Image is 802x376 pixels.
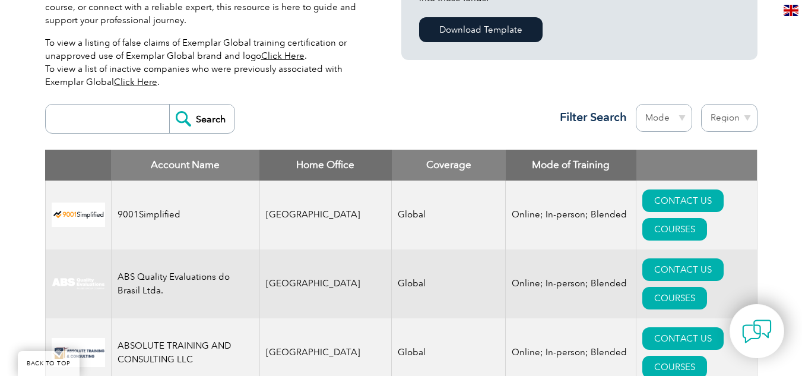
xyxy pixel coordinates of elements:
td: ABS Quality Evaluations do Brasil Ltda. [111,249,259,318]
img: c92924ac-d9bc-ea11-a814-000d3a79823d-logo.jpg [52,277,105,290]
a: Click Here [114,77,157,87]
td: [GEOGRAPHIC_DATA] [259,249,392,318]
img: en [784,5,798,16]
a: COURSES [642,218,707,241]
td: Global [392,181,506,249]
th: : activate to sort column ascending [636,150,757,181]
td: Online; In-person; Blended [506,249,636,318]
p: To view a listing of false claims of Exemplar Global training certification or unapproved use of ... [45,36,366,89]
a: CONTACT US [642,327,724,350]
img: 37c9c059-616f-eb11-a812-002248153038-logo.png [52,203,105,227]
img: 16e092f6-eadd-ed11-a7c6-00224814fd52-logo.png [52,338,105,367]
a: BACK TO TOP [18,351,80,376]
td: 9001Simplified [111,181,259,249]
a: Download Template [419,17,543,42]
th: Account Name: activate to sort column descending [111,150,259,181]
td: Online; In-person; Blended [506,181,636,249]
a: CONTACT US [642,189,724,212]
td: Global [392,249,506,318]
h3: Filter Search [553,110,627,125]
input: Search [169,105,234,133]
th: Coverage: activate to sort column ascending [392,150,506,181]
th: Home Office: activate to sort column ascending [259,150,392,181]
td: [GEOGRAPHIC_DATA] [259,181,392,249]
th: Mode of Training: activate to sort column ascending [506,150,636,181]
img: contact-chat.png [742,317,772,346]
a: CONTACT US [642,258,724,281]
a: COURSES [642,287,707,309]
a: Click Here [261,50,305,61]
